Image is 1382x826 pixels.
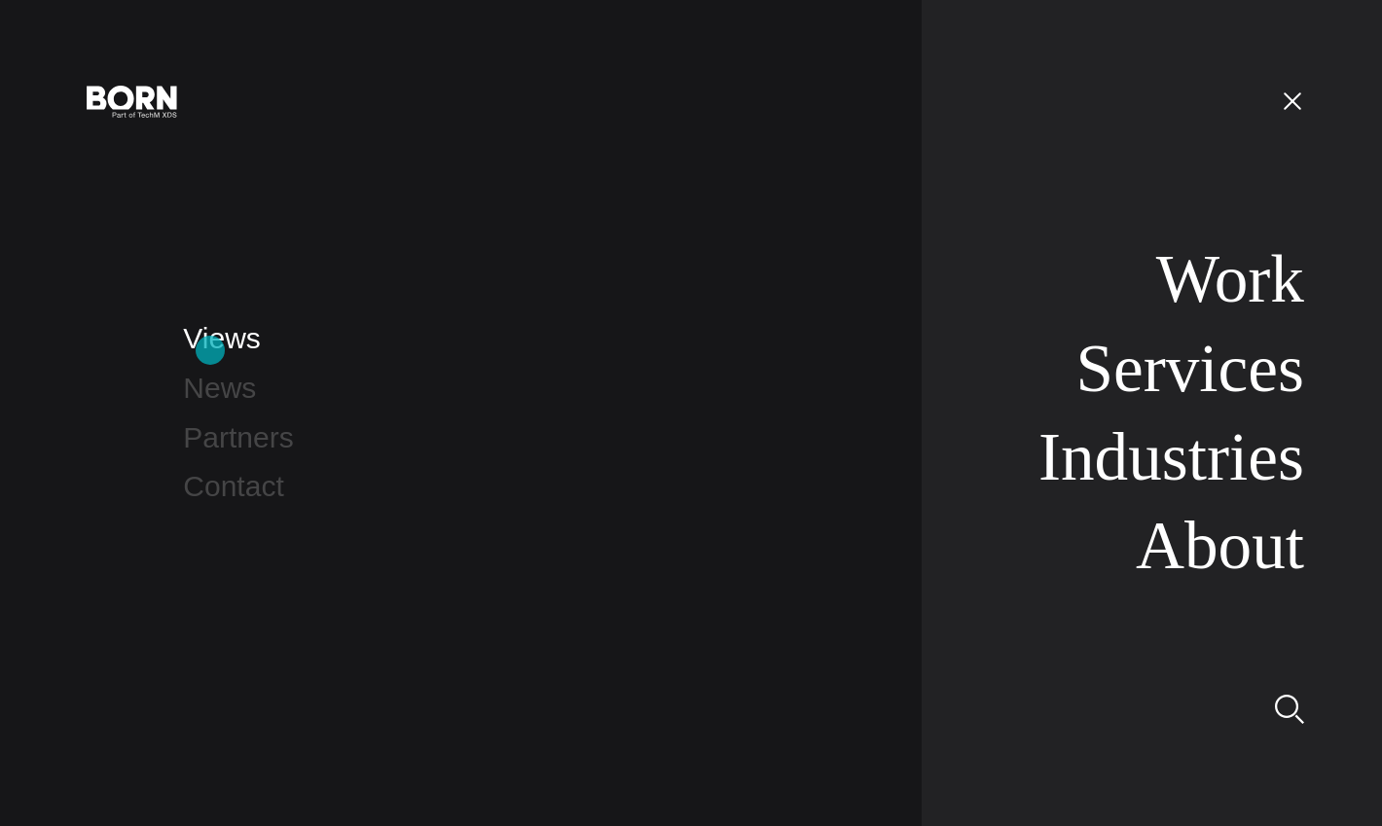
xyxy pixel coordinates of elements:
img: Search [1275,695,1304,724]
a: About [1136,508,1304,583]
a: Contact [183,470,283,502]
a: Industries [1038,419,1304,494]
a: Services [1075,331,1304,406]
a: News [183,372,256,404]
a: Partners [183,421,293,453]
button: Open [1269,80,1316,121]
a: Views [183,322,260,354]
a: Work [1156,241,1304,316]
